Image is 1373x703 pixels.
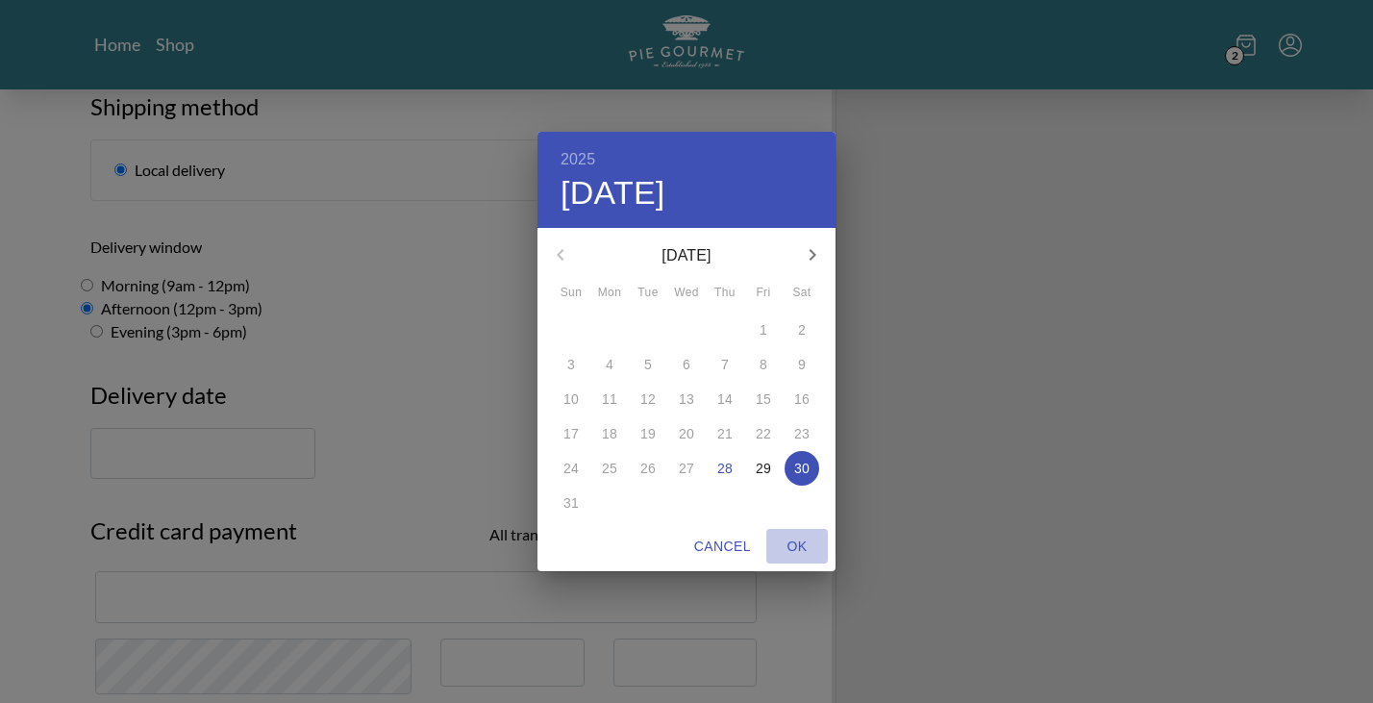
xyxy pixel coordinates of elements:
[746,284,781,303] span: Fri
[631,284,665,303] span: Tue
[794,459,810,478] p: 30
[561,146,595,173] button: 2025
[766,529,828,565] button: OK
[584,244,789,267] p: [DATE]
[592,284,627,303] span: Mon
[694,535,751,559] span: Cancel
[746,451,781,486] button: 29
[774,535,820,559] span: OK
[785,284,819,303] span: Sat
[561,173,665,213] button: [DATE]
[756,459,771,478] p: 29
[717,459,733,478] p: 28
[708,284,742,303] span: Thu
[708,451,742,486] button: 28
[554,284,588,303] span: Sun
[686,529,759,565] button: Cancel
[785,451,819,486] button: 30
[669,284,704,303] span: Wed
